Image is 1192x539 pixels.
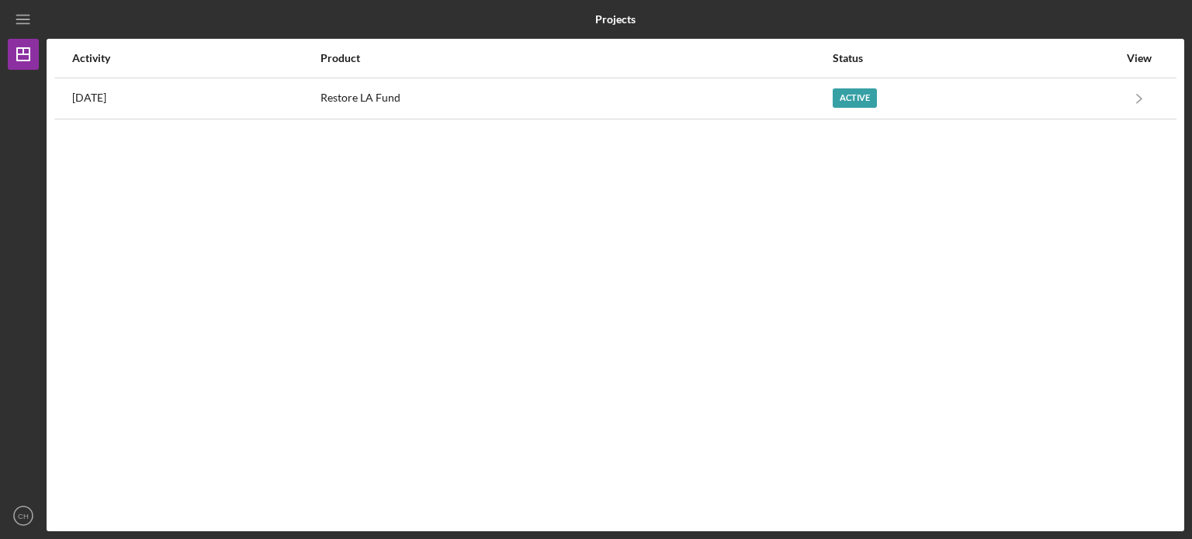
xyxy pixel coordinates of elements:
b: Projects [595,13,636,26]
div: Product [321,52,830,64]
div: Restore LA Fund [321,79,830,118]
text: CH [18,512,29,520]
div: Activity [72,52,319,64]
div: Status [833,52,1118,64]
div: Active [833,88,877,108]
div: View [1120,52,1159,64]
button: CH [8,500,39,531]
time: 2025-09-16 21:12 [72,92,106,104]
